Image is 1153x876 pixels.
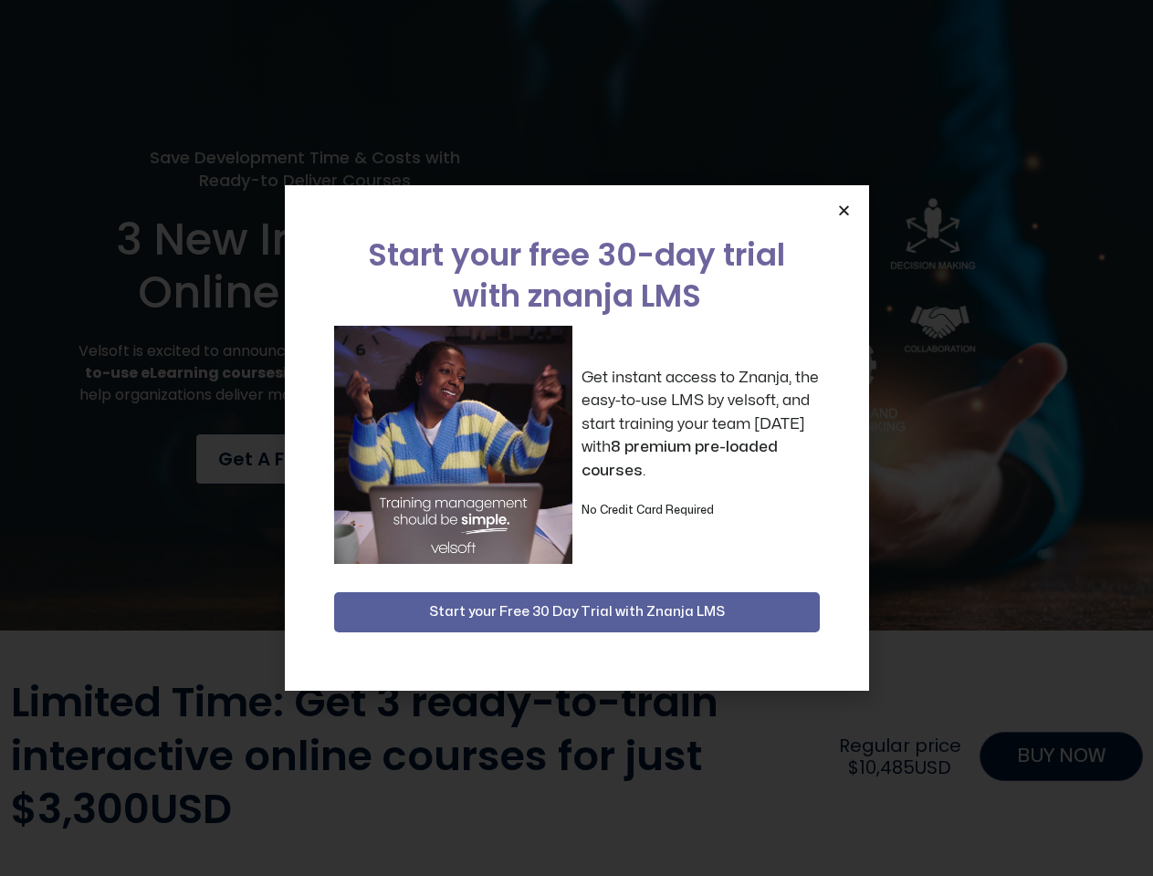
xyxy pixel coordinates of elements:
h2: Start your free 30-day trial with znanja LMS [334,235,820,317]
strong: 8 premium pre-loaded courses [582,439,778,478]
span: Start your Free 30 Day Trial with Znanja LMS [429,601,725,623]
p: Get instant access to Znanja, the easy-to-use LMS by velsoft, and start training your team [DATE]... [582,366,820,483]
button: Start your Free 30 Day Trial with Znanja LMS [334,592,820,632]
strong: No Credit Card Required [582,505,714,516]
img: a woman sitting at her laptop dancing [334,326,572,564]
a: Close [837,203,851,217]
